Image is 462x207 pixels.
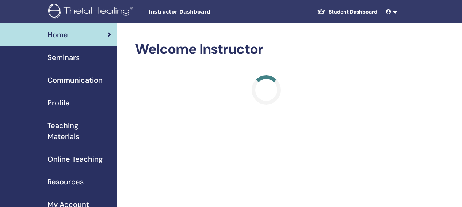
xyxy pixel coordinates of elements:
[47,154,103,165] span: Online Teaching
[47,52,80,63] span: Seminars
[317,8,326,15] img: graduation-cap-white.svg
[149,8,258,16] span: Instructor Dashboard
[47,75,103,86] span: Communication
[47,120,111,142] span: Teaching Materials
[48,4,135,20] img: logo.png
[47,97,70,108] span: Profile
[135,41,398,58] h2: Welcome Instructor
[47,176,84,187] span: Resources
[311,5,383,19] a: Student Dashboard
[47,29,68,40] span: Home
